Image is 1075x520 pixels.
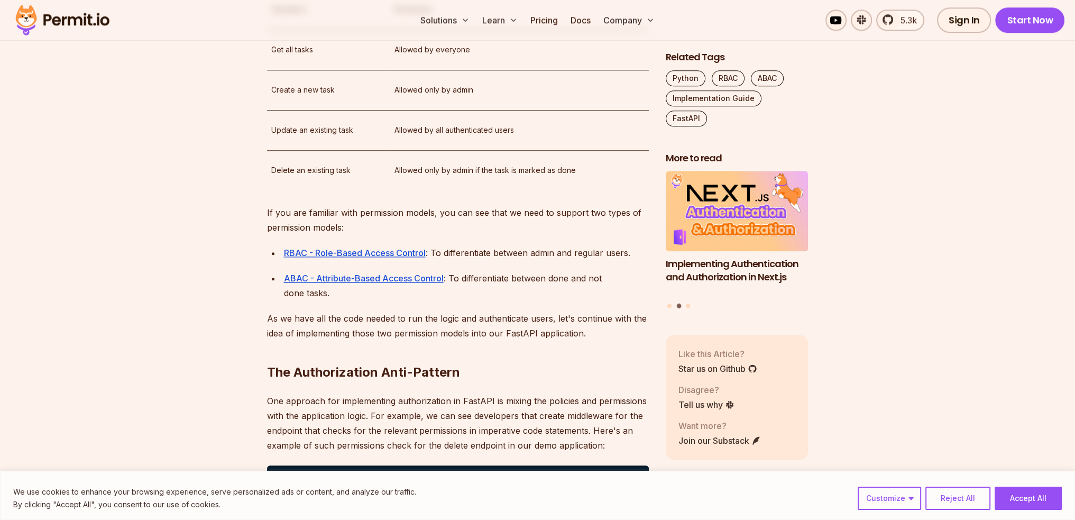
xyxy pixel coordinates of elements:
button: Reject All [925,487,990,510]
button: Customize [858,487,921,510]
a: ABAC [751,70,784,86]
p: Want more? [678,419,761,432]
a: Join our Substack [678,434,761,447]
h3: Implementing Authentication and Authorization in Next.js [666,258,808,284]
a: FastAPI [666,111,707,126]
p: Allowed only by admin if the task is marked as done [394,164,645,177]
p: As we have all the code needed to run the logic and authenticate users, let's continue with the i... [267,311,649,341]
img: Permit logo [11,2,114,38]
a: Pricing [526,10,562,31]
button: Learn [478,10,522,31]
span: 5.3k [894,14,917,26]
p: Allowed by all authenticated users [394,124,645,136]
a: Tell us why [678,398,734,411]
p: If you are familiar with permission models, you can see that we need to support two types of perm... [267,205,649,235]
a: ABAC - Attribute-Based Access Control [284,273,444,284]
p: Update an existing task [271,124,386,136]
button: Go to slide 1 [667,304,672,308]
p: By clicking "Accept All", you consent to our use of cookies. [13,498,416,511]
a: Implementing Authentication and Authorization in Next.jsImplementing Authentication and Authoriza... [666,171,808,297]
a: RBAC [712,70,745,86]
button: Accept All [995,487,1062,510]
p: Delete an existing task [271,164,386,177]
p: Allowed only by admin [394,84,645,96]
p: Create a new task [271,84,386,96]
h2: The Authorization Anti-Pattern [267,322,649,381]
p: Get all tasks [271,43,386,56]
h2: Related Tags [666,51,808,64]
p: One approach for implementing authorization in FastAPI is mixing the policies and permissions wit... [267,394,649,453]
a: Python [666,70,705,86]
button: Company [599,10,659,31]
code: tasks[task_id - ] task.done [DOMAIN_NAME]_admin [267,466,649,501]
p: Allowed by everyone [394,43,645,56]
a: Start Now [995,7,1064,33]
button: Go to slide 3 [686,304,690,308]
p: : To differentiate between admin and regular users. [284,245,649,260]
button: Go to slide 2 [676,304,681,308]
p: Like this Article? [678,348,757,360]
a: RBAC - Role-Based Access Control [284,248,426,258]
a: 5.3k [876,10,924,31]
button: Solutions [416,10,474,31]
a: Sign In [937,7,991,33]
p: : To differentiate between done and not done tasks. [284,271,649,300]
p: Disagree? [678,384,734,396]
a: Docs [566,10,595,31]
a: Implementation Guide [666,90,761,106]
a: Star us on Github [678,362,757,375]
p: We use cookies to enhance your browsing experience, serve personalized ads or content, and analyz... [13,486,416,498]
div: Posts [666,171,808,310]
img: Implementing Authentication and Authorization in Next.js [666,171,808,252]
h2: More to read [666,152,808,165]
li: 2 of 3 [666,171,808,297]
